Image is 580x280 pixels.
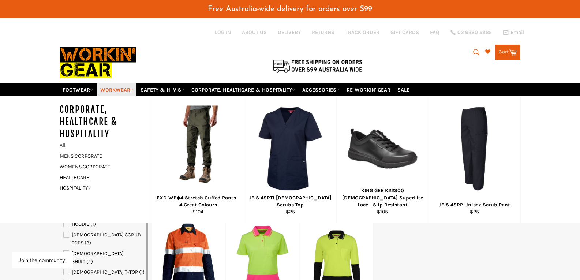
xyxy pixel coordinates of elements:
img: JB'S 4SRT1 Ladies Scrubs Top - Workin' Gear [255,105,325,191]
a: HOODIE [63,220,145,228]
a: LADIES SCRUB TOPS [63,231,145,247]
a: RETURNS [312,29,334,36]
span: Email [510,30,524,35]
a: FXD WP◆4 Stretch Cuffed Pants - 4 Great Colours - Workin' Gear FXD WP◆4 Stretch Cuffed Pants - 4 ... [152,96,244,223]
a: WOMENS CORPORATE [56,161,145,172]
a: GIFT CARDS [390,29,419,36]
span: Free Australia-wide delivery for orders over $99 [208,5,372,13]
span: 02 6280 5885 [457,30,492,35]
a: FAQ [430,29,439,36]
a: KING GEE K22300 Ladies SuperLite Lace - Workin Gear KING GEE K22300 [DEMOGRAPHIC_DATA] SuperLite ... [336,96,429,223]
span: (4) [86,258,93,265]
h5: CORPORATE, HEALTHCARE & HOSPITALITY [60,104,152,140]
div: $25 [249,208,332,215]
a: 02 6280 5885 [450,30,492,35]
a: ACCESSORIES [299,83,343,96]
div: FXD WP◆4 Stretch Cuffed Pants - 4 Great Colours [157,194,239,209]
a: WORKWEAR [97,83,136,96]
a: CORPORATE, HEALTHCARE & HOSPITALITY [188,83,298,96]
div: $25 [433,208,516,215]
span: (1) [90,221,96,227]
a: JB'S 4SRT1 Ladies Scrubs Top - Workin' Gear JB'S 4SRT1 [DEMOGRAPHIC_DATA] Scrubs Top $25 [244,96,336,223]
a: FOOTWEAR [60,83,96,96]
a: DELIVERY [278,29,301,36]
span: [DEMOGRAPHIC_DATA] SCRUB TOPS [72,232,141,246]
a: HEALTHCARE [56,172,145,183]
div: JB'S 4SRT1 [DEMOGRAPHIC_DATA] Scrubs Top [249,194,332,209]
a: Cart [495,45,520,60]
a: RE-WORKIN' GEAR [344,83,393,96]
a: LADIES SHIRT [63,250,145,266]
a: SALE [394,83,412,96]
a: Log in [215,29,231,36]
img: Flat $9.95 shipping Australia wide [272,58,363,74]
span: (3) [85,240,91,246]
img: Workin Gear leaders in Workwear, Safety Boots, PPE, Uniforms. Australia's No.1 in Workwear [60,42,136,83]
a: All [56,140,152,150]
span: [DEMOGRAPHIC_DATA] T-TOP [72,269,138,275]
img: JB'S 4SRP Unisex Scrub Pant - Workin' Gear [439,105,510,191]
span: [DEMOGRAPHIC_DATA] SHIRT [72,250,124,265]
div: $105 [341,208,424,215]
a: TRACK ORDER [345,29,379,36]
img: KING GEE K22300 Ladies SuperLite Lace - Workin Gear [346,127,419,171]
a: Email [503,30,524,36]
div: JB'S 4SRP Unisex Scrub Pant [433,201,516,208]
div: $104 [157,208,239,215]
a: ABOUT US [242,29,267,36]
div: KING GEE K22300 [DEMOGRAPHIC_DATA] SuperLite Lace - Slip Resistant [341,187,424,208]
span: HOODIE [72,221,89,227]
span: (1) [139,269,145,275]
a: JB'S 4SRP Unisex Scrub Pant - Workin' Gear JB'S 4SRP Unisex Scrub Pant $25 [429,96,521,223]
a: SAFETY & HI VIS [138,83,187,96]
img: FXD WP◆4 Stretch Cuffed Pants - 4 Great Colours - Workin' Gear [169,105,227,191]
a: HOSPITALITY [56,183,145,193]
a: MENS CORPORATE [56,151,145,161]
button: Join the community! [18,257,67,263]
a: LADIES T-TOP [63,268,145,276]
